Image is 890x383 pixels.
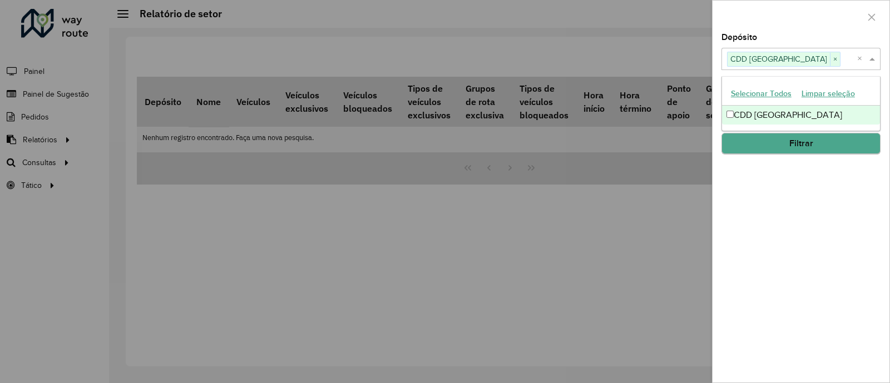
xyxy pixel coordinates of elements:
button: Selecionar Todos [726,85,797,102]
div: CDD [GEOGRAPHIC_DATA] [722,106,880,125]
label: Depósito [721,31,757,44]
span: CDD [GEOGRAPHIC_DATA] [728,52,830,66]
ng-dropdown-panel: Options list [721,76,881,131]
span: × [830,53,840,66]
button: Filtrar [721,133,881,154]
span: Clear all [857,52,867,66]
button: Limpar seleção [797,85,860,102]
